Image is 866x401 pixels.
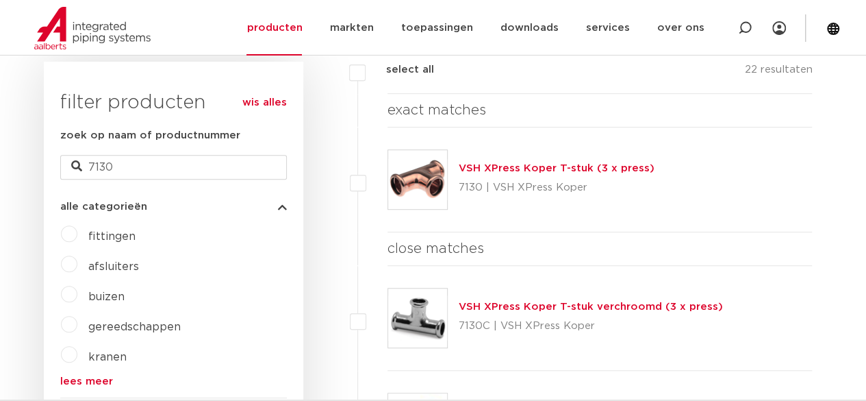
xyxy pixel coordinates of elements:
span: alle categorieën [60,202,147,212]
img: Thumbnail for VSH XPress Koper T-stuk (3 x press) [388,150,447,209]
p: 7130 | VSH XPress Koper [459,177,654,199]
p: 22 resultaten [744,62,812,83]
a: VSH XPress Koper T-stuk (3 x press) [459,163,654,173]
a: lees meer [60,376,287,387]
a: fittingen [88,231,136,242]
h4: exact matches [387,99,813,121]
h4: close matches [387,238,813,260]
label: select all [366,62,434,78]
a: gereedschappen [88,321,181,332]
h3: filter producten [60,89,287,117]
a: wis alles [242,95,287,111]
p: 7130C | VSH XPress Koper [459,315,723,337]
button: alle categorieën [60,202,287,212]
a: kranen [88,352,127,363]
input: zoeken [60,155,287,180]
a: buizen [88,291,125,302]
a: VSH XPress Koper T-stuk verchroomd (3 x press) [459,302,723,312]
img: Thumbnail for VSH XPress Koper T-stuk verchroomd (3 x press) [388,289,447,348]
a: afsluiters [88,261,139,272]
label: zoek op naam of productnummer [60,127,240,144]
